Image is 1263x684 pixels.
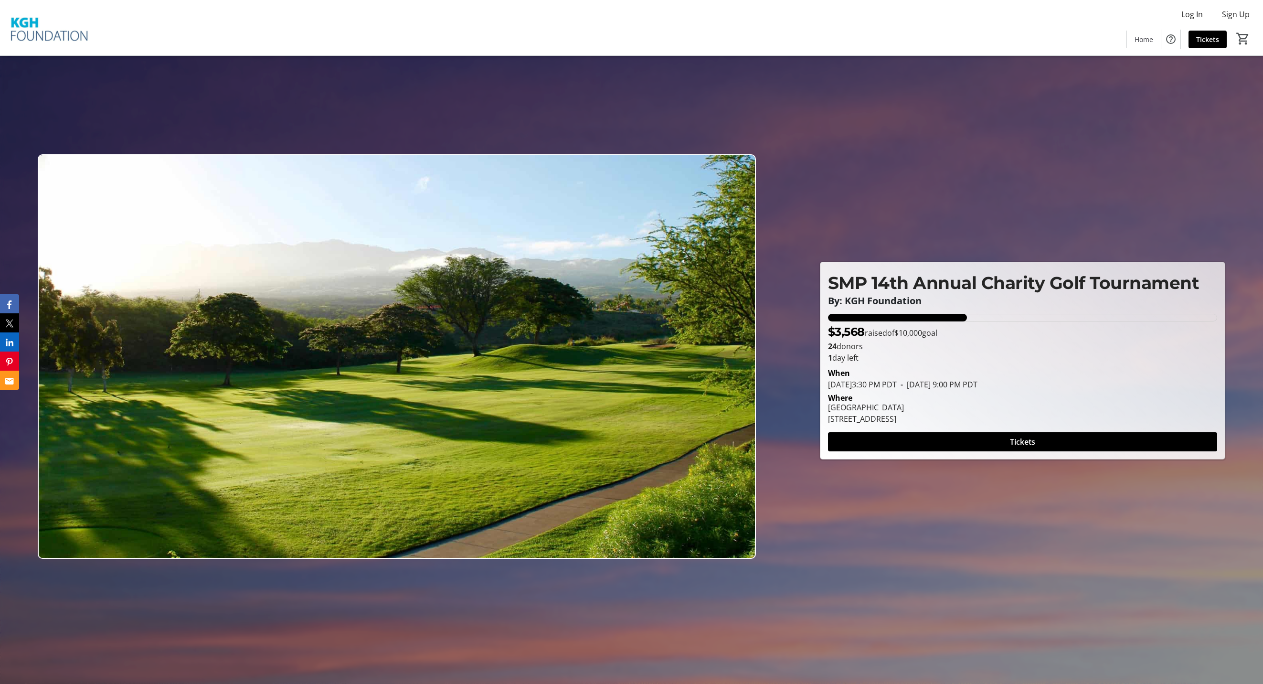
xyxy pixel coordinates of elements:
div: [GEOGRAPHIC_DATA] [828,402,904,413]
p: donors [828,341,1218,352]
div: 35.6882% of fundraising goal reached [828,314,1218,321]
span: $10,000 [894,328,922,338]
button: Help [1161,30,1180,49]
b: 24 [828,341,837,352]
a: Home [1127,31,1161,48]
span: Sign Up [1222,9,1250,20]
img: Campaign CTA Media Photo [38,154,756,558]
p: day left [828,352,1218,363]
img: Kelowna General Hospital Foundation - UBC Southern Medical Program's Logo [6,4,91,52]
span: Tickets [1010,436,1035,448]
span: Tickets [1196,34,1219,44]
button: Sign Up [1214,7,1257,22]
button: Log In [1174,7,1210,22]
p: By: KGH Foundation [828,296,1218,306]
div: When [828,367,850,379]
span: [DATE] 9:00 PM PDT [897,379,977,390]
span: SMP 14th Annual Charity Golf Tournament [828,272,1199,293]
button: Cart [1234,30,1252,47]
span: - [897,379,907,390]
a: Tickets [1189,31,1227,48]
p: raised of goal [828,323,937,341]
span: Home [1135,34,1153,44]
span: Log In [1181,9,1203,20]
span: [DATE] 3:30 PM PDT [828,379,897,390]
div: Where [828,394,852,402]
button: Tickets [828,432,1218,451]
span: 1 [828,353,832,363]
div: [STREET_ADDRESS] [828,413,904,425]
span: $3,568 [828,325,865,339]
